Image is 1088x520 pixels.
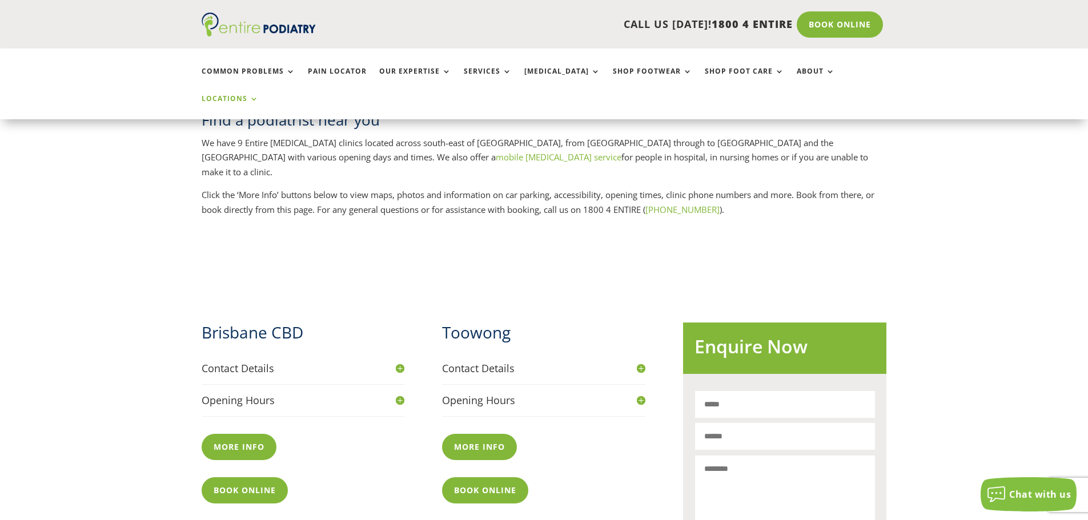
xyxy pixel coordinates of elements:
[797,11,883,38] a: Book Online
[705,67,784,92] a: Shop Foot Care
[202,477,288,503] a: Book Online
[202,434,276,460] a: More info
[360,17,793,32] p: CALL US [DATE]!
[202,27,316,39] a: Entire Podiatry
[797,67,835,92] a: About
[202,13,316,37] img: logo (1)
[442,361,645,376] h4: Contact Details
[202,361,405,376] h4: Contact Details
[496,151,621,163] a: mobile [MEDICAL_DATA] service
[202,393,405,408] h4: Opening Hours
[379,67,451,92] a: Our Expertise
[524,67,600,92] a: [MEDICAL_DATA]
[712,17,793,31] span: 1800 4 ENTIRE
[981,477,1077,511] button: Chat with us
[202,110,887,136] h2: Find a podiatrist near you
[442,321,645,349] h2: Toowong
[442,477,528,503] a: Book Online
[694,334,875,365] h2: Enquire Now
[202,321,405,349] h2: Brisbane CBD
[202,188,887,217] p: Click the ‘More Info’ buttons below to view maps, photos and information on car parking, accessib...
[308,67,367,92] a: Pain Locator
[202,67,295,92] a: Common Problems
[645,204,720,215] a: [PHONE_NUMBER]
[442,434,517,460] a: More info
[1009,488,1071,501] span: Chat with us
[202,95,259,119] a: Locations
[613,67,692,92] a: Shop Footwear
[202,136,887,188] p: We have 9 Entire [MEDICAL_DATA] clinics located across south-east of [GEOGRAPHIC_DATA], from [GEO...
[464,67,512,92] a: Services
[442,393,645,408] h4: Opening Hours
